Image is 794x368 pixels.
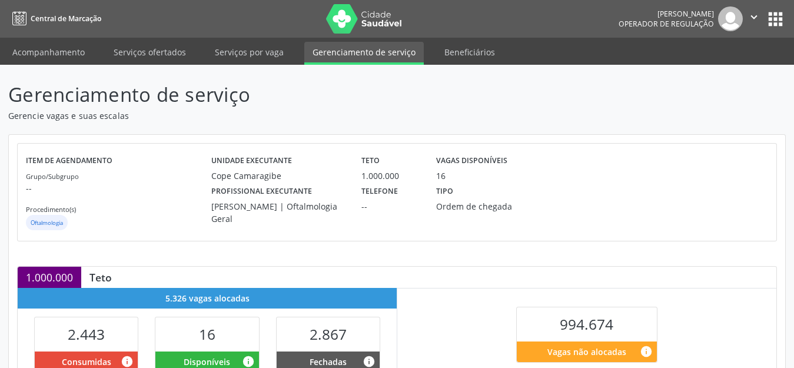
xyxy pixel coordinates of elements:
span: 2.443 [68,324,105,344]
div: 5.326 vagas alocadas [18,288,397,309]
div: [PERSON_NAME] | Oftalmologia Geral [211,200,345,225]
i:  [748,11,760,24]
small: Procedimento(s) [26,205,76,214]
a: Acompanhamento [4,42,93,62]
small: Grupo/Subgrupo [26,172,79,181]
button: apps [765,9,786,29]
div: [PERSON_NAME] [619,9,714,19]
i: Vagas alocadas e sem marcações associadas que tiveram sua disponibilidade fechada [363,355,376,368]
p: Gerenciamento de serviço [8,80,553,110]
span: 16 [199,324,215,344]
span: Vagas não alocadas [547,346,626,358]
button:  [743,6,765,31]
i: Quantidade de vagas restantes do teto de vagas [640,345,653,358]
span: Disponíveis [184,356,230,368]
a: Gerenciamento de serviço [304,42,424,65]
div: 16 [436,170,446,182]
label: Teto [361,152,380,170]
div: 1.000.000 [361,170,420,182]
small: Oftalmologia [31,219,63,227]
a: Central de Marcação [8,9,101,28]
span: 2.867 [310,324,347,344]
div: Ordem de chegada [436,200,532,213]
label: Telefone [361,182,398,200]
label: Item de agendamento [26,152,112,170]
div: Teto [81,271,120,284]
a: Serviços por vaga [207,42,292,62]
label: Tipo [436,182,453,200]
span: Operador de regulação [619,19,714,29]
span: Fechadas [310,356,347,368]
a: Serviços ofertados [105,42,194,62]
label: Profissional executante [211,182,312,200]
span: 994.674 [560,314,613,334]
span: Central de Marcação [31,14,101,24]
img: img [718,6,743,31]
label: Unidade executante [211,152,292,170]
label: Vagas disponíveis [436,152,507,170]
i: Vagas alocadas que possuem marcações associadas [121,355,134,368]
p: -- [26,182,211,194]
a: Beneficiários [436,42,503,62]
span: Consumidas [62,356,111,368]
i: Vagas alocadas e sem marcações associadas [242,355,255,368]
p: Gerencie vagas e suas escalas [8,110,553,122]
div: -- [361,200,420,213]
div: 1.000.000 [18,267,81,288]
div: Cope Camaragibe [211,170,345,182]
